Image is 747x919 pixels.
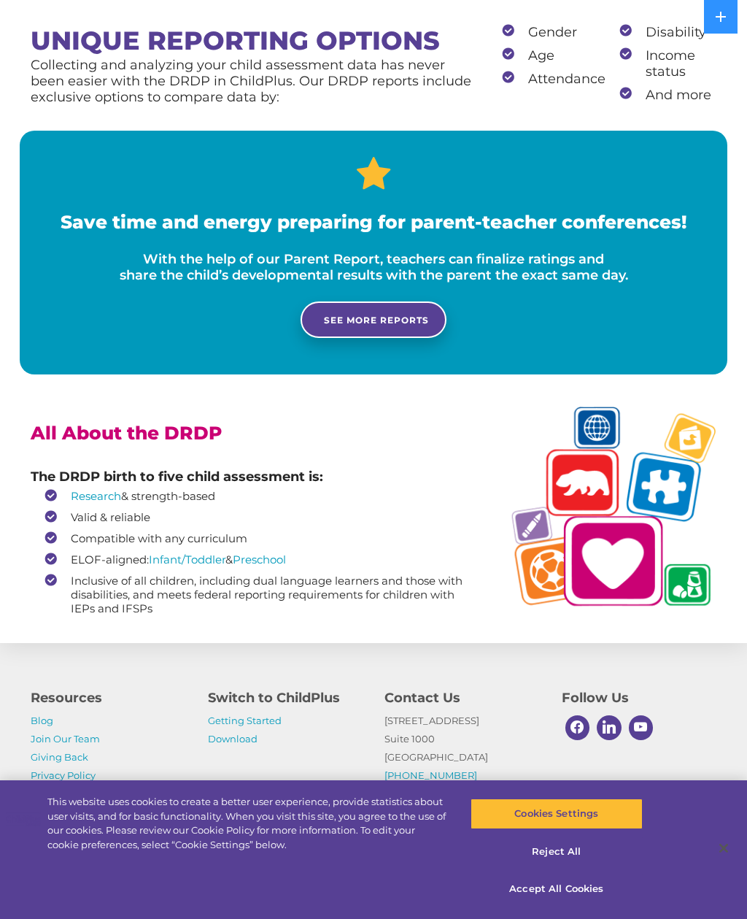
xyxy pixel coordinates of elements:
[31,24,481,57] h2: Unique Reporting Options
[208,715,282,726] a: Getting Started
[471,837,643,867] button: Reject All
[45,553,481,566] li: ELOF-aligned: &
[301,301,446,338] a: SEE MORE REPORTS
[384,769,477,781] a: [PHONE_NUMBER]
[562,712,594,744] a: Facebook
[47,795,448,852] div: This website uses cookies to create a better user experience, provide statistics about user visit...
[620,87,716,103] li: And more
[503,71,599,87] li: Attendance
[620,47,716,80] li: Income status
[384,712,540,803] p: [STREET_ADDRESS] Suite 1000 [GEOGRAPHIC_DATA]
[625,712,657,744] a: Youtube
[31,715,53,726] a: Blog
[31,688,186,708] h4: Resources
[31,424,481,442] h3: All About the DRDP
[31,468,481,485] p: The DRDP birth to five child assessment is:
[149,553,225,566] a: Infant/Toddler
[503,47,599,64] li: Age
[471,799,643,829] button: Cookies Settings
[384,688,540,708] h4: Contact Us
[31,251,716,283] p: With the help of our Parent Report, teachers can finalize ratings and share the child’s developme...
[45,510,481,524] li: Valid & reliable
[45,531,481,545] li: Compatible with any curriculum
[708,832,740,864] button: Close
[208,688,363,708] h4: Switch to ChildPlus
[562,688,717,708] h4: Follow Us
[31,769,96,781] a: Privacy Policy
[31,751,88,763] a: Giving Back
[620,24,716,40] li: Disability
[31,57,481,105] p: Collecting and analyzing your child assessment data has never been easier with the DRDP in ChildP...
[233,553,286,566] a: Preschool
[31,211,716,233] h3: Save time and energy preparing for parent-teacher conferences!
[71,489,121,503] a: Research
[45,489,481,503] li: & strength-based
[471,874,643,904] button: Accept All Cookies
[208,733,258,745] a: Download
[593,712,625,744] a: Linkedin
[503,404,716,618] img: DRDP-Stack
[503,24,599,40] li: Gender
[31,733,100,745] a: Join Our Team
[324,315,429,326] span: SEE MORE REPORTS
[45,574,481,615] li: Inclusive of all children, including dual language learners and those with disabilities, and meet...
